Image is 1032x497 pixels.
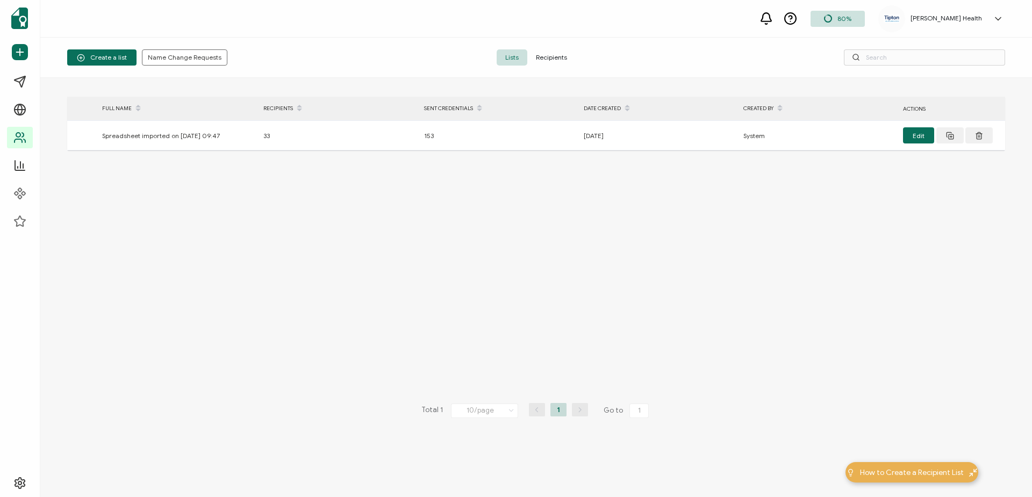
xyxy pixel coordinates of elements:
div: System [738,129,898,142]
span: Recipients [527,49,576,66]
input: Search [844,49,1005,66]
input: Select [451,404,518,418]
button: Create a list [67,49,137,66]
div: ACTIONS [898,103,1005,115]
span: 80% [837,15,851,23]
button: Name Change Requests [142,49,227,66]
iframe: Chat Widget [978,445,1032,497]
div: DATE CREATED [578,99,738,118]
div: Spreadsheet imported on [DATE] 09:47 [97,129,258,142]
img: minimize-icon.svg [969,469,977,477]
span: Create a list [77,54,127,62]
span: Lists [497,49,527,66]
img: sertifier-logomark-colored.svg [11,8,28,29]
span: Go to [604,403,651,418]
div: SENT CREDENTIALS [419,99,578,118]
span: Name Change Requests [148,54,221,61]
div: RECIPIENTS [258,99,419,118]
span: Total 1 [421,403,443,418]
span: How to Create a Recipient List [860,467,964,478]
div: CREATED BY [738,99,898,118]
div: [DATE] [578,129,738,142]
h5: [PERSON_NAME] Health [911,15,982,22]
div: 153 [419,129,578,142]
li: 1 [550,403,567,416]
img: d53189b9-353e-42ff-9f98-8e420995f065.jpg [884,15,900,23]
button: Edit [903,127,934,143]
div: FULL NAME [97,99,258,118]
div: 33 [258,129,419,142]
